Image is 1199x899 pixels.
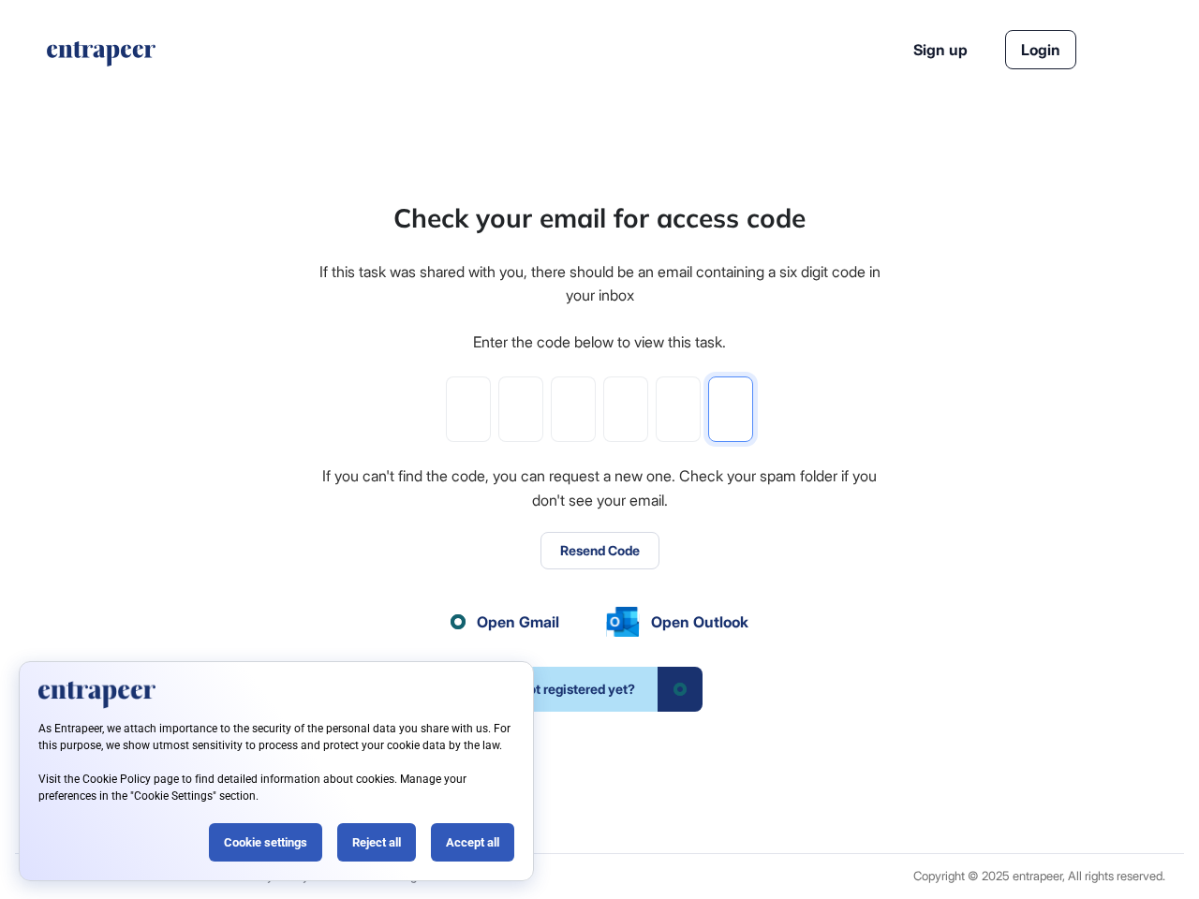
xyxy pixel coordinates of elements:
span: Open Gmail [477,611,559,633]
div: Enter the code below to view this task. [473,331,726,355]
span: Not registered yet? [496,667,658,712]
a: Not registered yet? [496,667,703,712]
a: Login [1005,30,1076,69]
div: Check your email for access code [393,199,806,238]
button: Resend Code [540,532,659,569]
a: Sign up [913,38,968,61]
span: Open Outlook [651,611,748,633]
a: Open Outlook [606,607,748,637]
div: If you can't find the code, you can request a new one. Check your spam folder if you don't see yo... [317,464,882,512]
a: Open Gmail [451,611,559,633]
div: Copyright © 2025 entrapeer, All rights reserved. [913,869,1165,883]
div: If this task was shared with you, there should be an email containing a six digit code in your inbox [317,260,882,308]
a: entrapeer-logo [45,41,157,73]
